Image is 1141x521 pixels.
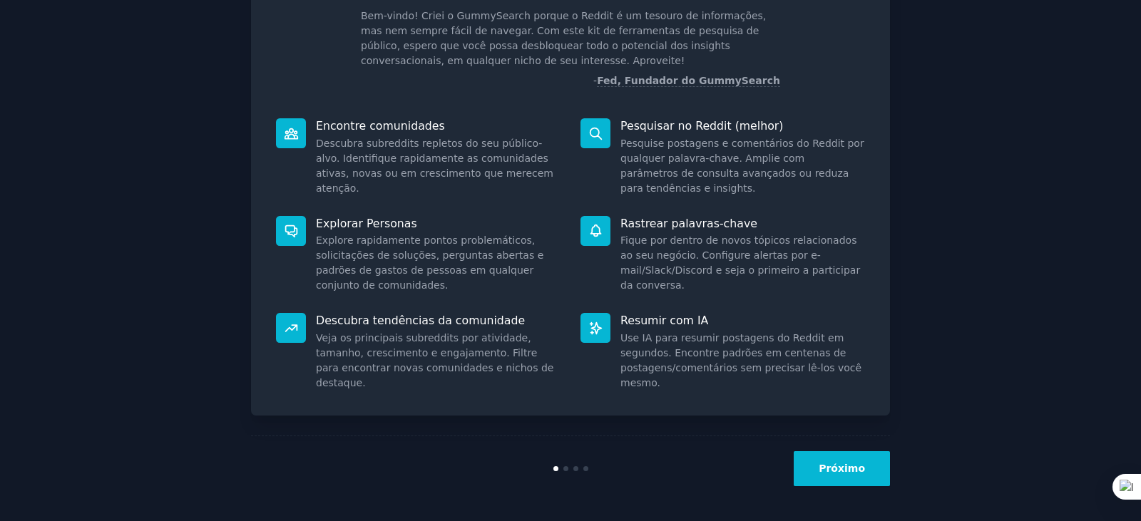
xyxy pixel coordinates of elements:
[597,75,780,86] font: Fed, Fundador do GummySearch
[593,75,597,86] font: -
[620,217,757,230] font: Rastrear palavras-chave
[620,314,708,327] font: Resumir com IA
[316,314,525,327] font: Descubra tendências da comunidade
[316,234,543,291] font: Explore rapidamente pontos problemáticos, solicitações de soluções, perguntas abertas e padrões d...
[316,217,417,230] font: Explorar Personas
[620,234,860,291] font: Fique por dentro de novos tópicos relacionados ao seu negócio. Configure alertas por e-mail/Slack...
[316,119,445,133] font: Encontre comunidades
[620,332,861,388] font: Use IA para resumir postagens do Reddit em segundos. Encontre padrões em centenas de postagens/co...
[794,451,890,486] button: Próximo
[316,138,553,194] font: Descubra subreddits repletos do seu público-alvo. Identifique rapidamente as comunidades ativas, ...
[819,463,865,474] font: Próximo
[597,75,780,87] a: Fed, Fundador do GummySearch
[620,138,864,194] font: Pesquise postagens e comentários do Reddit por qualquer palavra-chave. Amplie com parâmetros de c...
[316,332,553,388] font: Veja os principais subreddits por atividade, tamanho, crescimento e engajamento. Filtre para enco...
[361,10,766,66] font: Bem-vindo! Criei o GummySearch porque o Reddit é um tesouro de informações, mas nem sempre fácil ...
[620,119,783,133] font: Pesquisar no Reddit (melhor)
